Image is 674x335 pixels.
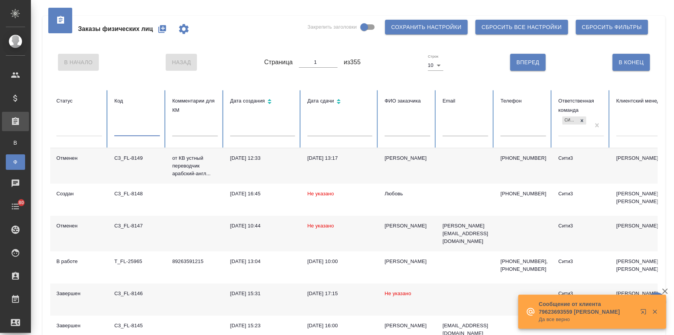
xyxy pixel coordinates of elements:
[230,190,295,198] div: [DATE] 16:45
[172,96,218,115] div: Комментарии для КМ
[559,190,604,198] div: Сити3
[307,223,334,229] span: Не указано
[78,24,153,34] span: Заказы физических лиц
[230,322,295,330] div: [DATE] 15:23
[114,190,160,198] div: C3_FL-8148
[114,96,160,106] div: Код
[307,191,334,197] span: Не указано
[230,96,295,108] div: Сортировка
[576,20,648,34] button: Сбросить фильтры
[14,199,29,207] span: 80
[539,300,635,316] p: Сообщение от клиента 79623693559 [PERSON_NAME]
[559,154,604,162] div: Сити3
[428,55,438,58] label: Строк
[264,58,293,67] span: Страница
[482,22,562,32] span: Сбросить все настройки
[559,96,604,115] div: Ответственная команда
[114,290,160,297] div: C3_FL-8146
[613,54,650,71] button: В Конец
[636,304,654,323] button: Открыть в новой вкладке
[307,322,372,330] div: [DATE] 16:00
[385,258,430,265] div: [PERSON_NAME]
[562,116,578,125] div: Сити3
[114,258,160,265] div: T_FL-25965
[385,222,430,230] div: [PERSON_NAME]
[344,58,361,67] span: из 355
[153,20,171,38] button: Создать
[10,139,21,147] span: В
[582,22,642,32] span: Сбросить фильтры
[501,154,546,162] p: [PHONE_NUMBER]
[385,96,430,106] div: ФИО заказчика
[647,308,663,315] button: Закрыть
[10,158,21,166] span: Ф
[647,292,666,312] button: 🙏
[559,258,604,265] div: Сити3
[385,190,430,198] div: Любовь
[307,154,372,162] div: [DATE] 13:17
[428,60,443,71] div: 10
[443,222,488,245] p: [PERSON_NAME][EMAIL_ADDRESS][DOMAIN_NAME]
[516,58,539,67] span: Вперед
[172,258,218,265] p: 89263591215
[56,322,102,330] div: Завершен
[501,190,546,198] p: [PHONE_NUMBER]
[559,222,604,230] div: Сити3
[230,290,295,297] div: [DATE] 15:31
[307,290,372,297] div: [DATE] 17:15
[443,96,488,106] div: Email
[391,22,462,32] span: Сохранить настройки
[501,96,546,106] div: Телефон
[559,290,604,297] div: Сити3
[56,258,102,265] div: В работе
[56,190,102,198] div: Создан
[385,20,468,34] button: Сохранить настройки
[385,322,430,330] div: [PERSON_NAME]
[230,222,295,230] div: [DATE] 10:44
[114,222,160,230] div: C3_FL-8147
[56,290,102,297] div: Завершен
[307,258,372,265] div: [DATE] 10:00
[539,316,635,323] p: Да все верно
[56,154,102,162] div: Отменен
[2,197,29,216] a: 80
[619,58,644,67] span: В Конец
[230,154,295,162] div: [DATE] 12:33
[56,222,102,230] div: Отменен
[114,154,160,162] div: C3_FL-8149
[307,96,372,108] div: Сортировка
[501,258,546,273] p: [PHONE_NUMBER], [PHONE_NUMBER]
[475,20,568,34] button: Сбросить все настройки
[6,154,25,170] a: Ф
[6,135,25,150] a: В
[307,23,357,31] span: Закрепить заголовки
[114,322,160,330] div: C3_FL-8145
[385,154,430,162] div: [PERSON_NAME]
[230,258,295,265] div: [DATE] 13:04
[56,96,102,106] div: Статус
[510,54,545,71] button: Вперед
[385,291,411,296] span: Не указано
[172,154,218,178] p: от КВ устный переводчик арабский-англ...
